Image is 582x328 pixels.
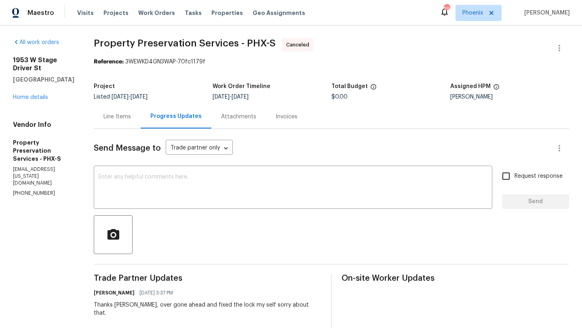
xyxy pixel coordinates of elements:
[94,38,276,48] span: Property Preservation Services - PHX-S
[94,301,321,317] div: Thanks [PERSON_NAME], over gone ahead and fixed the lock my self sorry about that.
[462,9,483,17] span: Phoenix
[13,76,74,84] h5: [GEOGRAPHIC_DATA]
[13,56,74,72] h2: 1953 W Stage Driver St
[213,84,270,89] h5: Work Order Timeline
[342,274,569,282] span: On-site Worker Updates
[112,94,148,100] span: -
[138,9,175,17] span: Work Orders
[213,94,249,100] span: -
[515,172,563,181] span: Request response
[185,10,202,16] span: Tasks
[331,94,348,100] span: $0.00
[232,94,249,100] span: [DATE]
[450,84,491,89] h5: Assigned HPM
[103,113,131,121] div: Line Items
[331,84,368,89] h5: Total Budget
[94,84,115,89] h5: Project
[253,9,305,17] span: Geo Assignments
[13,121,74,129] h4: Vendor Info
[139,289,173,297] span: [DATE] 3:37 PM
[94,94,148,100] span: Listed
[13,166,74,187] p: [EMAIL_ADDRESS][US_STATE][DOMAIN_NAME]
[211,9,243,17] span: Properties
[131,94,148,100] span: [DATE]
[444,5,449,13] div: 29
[27,9,54,17] span: Maestro
[13,40,59,45] a: All work orders
[77,9,94,17] span: Visits
[213,94,230,100] span: [DATE]
[521,9,570,17] span: [PERSON_NAME]
[150,112,202,120] div: Progress Updates
[493,84,500,94] span: The hpm assigned to this work order.
[94,274,321,282] span: Trade Partner Updates
[94,144,161,152] span: Send Message to
[94,58,569,66] div: 3WEWKD4GN3WAP-70fc1179f
[450,94,569,100] div: [PERSON_NAME]
[103,9,129,17] span: Projects
[13,139,74,163] h5: Property Preservation Services - PHX-S
[94,59,124,65] b: Reference:
[221,113,256,121] div: Attachments
[370,84,377,94] span: The total cost of line items that have been proposed by Opendoor. This sum includes line items th...
[276,113,297,121] div: Invoices
[112,94,129,100] span: [DATE]
[166,142,233,155] div: Trade partner only
[286,41,312,49] span: Canceled
[94,289,135,297] h6: [PERSON_NAME]
[13,190,74,197] p: [PHONE_NUMBER]
[13,95,48,100] a: Home details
